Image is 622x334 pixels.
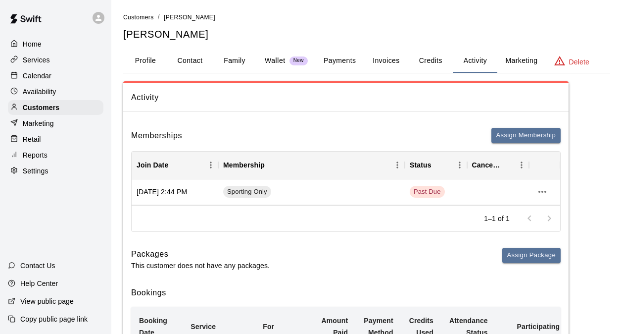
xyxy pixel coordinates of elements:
button: Assign Membership [491,128,561,143]
p: Wallet [265,56,286,66]
p: Retail [23,134,41,144]
button: Assign Package [502,248,561,263]
button: Sort [168,158,182,172]
p: Contact Us [20,261,55,271]
p: 1–1 of 1 [484,214,510,223]
a: Retail [8,132,103,147]
button: Family [212,49,257,73]
a: Availability [8,84,103,99]
button: Contact [168,49,212,73]
a: Home [8,37,103,52]
h6: Bookings [131,286,561,299]
p: Services [23,55,50,65]
div: Join Date [137,151,168,179]
span: Activity [131,91,561,104]
div: Status [410,151,431,179]
a: Calendar [8,68,103,83]
a: Sporting Only [223,186,274,198]
span: Past Due [410,186,445,198]
nav: breadcrumb [123,12,610,23]
span: New [289,57,308,64]
p: Calendar [23,71,51,81]
p: Availability [23,87,56,97]
a: Customers [123,13,154,21]
span: Customers [123,14,154,21]
button: Sort [265,158,279,172]
p: Reports [23,150,48,160]
a: Services [8,53,103,67]
button: Sort [500,158,514,172]
div: Membership [223,151,265,179]
p: View public page [20,296,74,306]
button: Activity [453,49,497,73]
button: Payments [316,49,364,73]
button: Menu [390,158,405,172]
p: Customers [23,103,59,112]
span: [PERSON_NAME] [164,14,215,21]
button: Menu [452,158,467,172]
p: Copy public page link [20,314,88,324]
button: Sort [431,158,445,172]
button: Invoices [364,49,408,73]
h5: [PERSON_NAME] [123,28,610,41]
button: Credits [408,49,453,73]
a: Settings [8,164,103,178]
p: Help Center [20,278,58,288]
p: Delete [569,57,589,67]
div: Join Date [132,151,218,179]
div: Cancel Date [472,151,501,179]
button: more actions [534,183,551,200]
div: Cancel Date [467,151,529,179]
li: / [158,12,160,22]
a: Customers [8,100,103,115]
b: Participating Staff [517,323,577,331]
button: Profile [123,49,168,73]
p: Marketing [23,118,54,128]
button: Menu [203,158,218,172]
b: For [263,323,274,331]
h6: Memberships [131,129,182,142]
span: Past Due [410,187,445,197]
div: basic tabs example [123,49,610,73]
button: Marketing [497,49,545,73]
p: Home [23,39,42,49]
div: [DATE] 2:44 PM [132,179,218,205]
b: Service [191,323,216,331]
div: Status [405,151,467,179]
button: Menu [514,158,529,172]
p: Settings [23,166,48,176]
a: Reports [8,148,103,163]
span: Sporting Only [223,187,271,197]
p: This customer does not have any packages. [131,261,270,271]
div: Membership [218,151,405,179]
h6: Packages [131,248,270,261]
a: Marketing [8,116,103,131]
